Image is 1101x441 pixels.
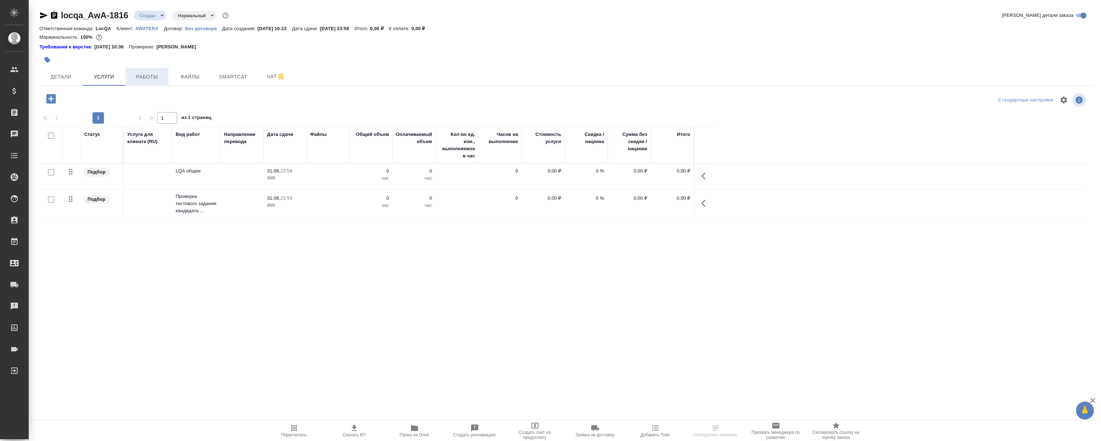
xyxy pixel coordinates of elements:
p: AWATERA [135,26,164,31]
p: 0 [396,195,432,202]
button: Нормальный [176,13,208,19]
p: 0,00 ₽ [525,195,561,202]
div: Сумма без скидки / наценки [611,131,647,152]
div: Создан [172,11,217,20]
p: 0 [353,195,389,202]
p: 23:59 [280,195,292,201]
div: Дата сдачи [267,131,293,138]
td: 0 [479,191,522,216]
p: Без договора [185,26,222,31]
div: Кол-во ед. изм., выполняемое в час [439,131,475,160]
p: Итого: [355,26,370,31]
p: 0,00 ₽ [525,167,561,175]
p: час [396,202,432,209]
p: 2025 [267,175,303,182]
p: Клиент: [117,26,135,31]
p: [DATE] 10:22 [257,26,292,31]
div: Оплачиваемый объем [396,131,432,145]
p: [PERSON_NAME] [156,43,201,51]
p: 0,00 ₽ [654,195,690,202]
div: Создан [134,11,166,20]
p: 0,00 ₽ [370,26,389,31]
span: Настроить таблицу [1055,91,1072,109]
span: Посмотреть информацию [1072,93,1087,107]
p: 100% [80,34,94,40]
div: Итого [677,131,690,138]
p: 0 [396,167,432,175]
p: 0 % [568,167,604,175]
p: час [353,202,389,209]
p: 0,00 ₽ [654,167,690,175]
span: Smartcat [216,72,250,81]
button: Показать кнопки [697,167,714,185]
p: Договор: [164,26,185,31]
p: 0,00 ₽ [611,167,647,175]
div: Скидка / наценка [568,131,604,145]
div: split button [996,95,1055,106]
p: Проверено: [129,43,157,51]
p: 0,00 ₽ [412,26,431,31]
button: 🙏 [1076,402,1094,419]
span: Файлы [173,72,207,81]
a: locqa_AwA-1816 [61,10,128,20]
svg: Отписаться [277,72,285,81]
div: Статус [84,131,100,138]
span: [PERSON_NAME] детали заказа [1002,12,1073,19]
span: из 1 страниц [181,113,212,124]
p: час [396,175,432,182]
p: Подбор [87,196,105,203]
button: Показать кнопки [697,195,714,212]
p: К оплате: [389,26,412,31]
p: 0 % [568,195,604,202]
span: 🙏 [1079,403,1091,418]
p: [DATE] 10:36 [94,43,129,51]
p: LocQA [96,26,117,31]
p: [DATE] 23:59 [320,26,355,31]
p: 23:59 [280,168,292,174]
p: Дата создания: [222,26,257,31]
button: Доп статусы указывают на важность/срочность заказа [221,11,230,20]
td: 0 [479,164,522,189]
div: Услуга для клиента (RU) [127,131,169,145]
p: 31.08, [267,195,280,201]
button: 0 [94,33,104,42]
button: Добавить услугу [41,91,61,106]
p: 2025 [267,202,303,209]
p: Ответственная команда: [39,26,96,31]
div: Стоимость услуги [525,131,561,145]
a: AWATERA [135,25,164,31]
div: Нажми, чтобы открыть папку с инструкцией [39,43,94,51]
div: Файлы [310,131,327,138]
p: 31.08, [267,168,280,174]
div: Часов на выполнение [482,131,518,145]
p: Маржинальность: [39,34,80,40]
button: Скопировать ссылку для ЯМессенджера [39,11,48,20]
a: Без договора [185,25,222,31]
p: LQA общее [176,167,217,175]
button: Создан [138,13,158,19]
span: Работы [130,72,164,81]
p: 0,00 ₽ [611,195,647,202]
p: Дата сдачи: [292,26,320,31]
span: Детали [44,72,78,81]
span: Услуги [87,72,121,81]
p: Подбор [87,169,105,176]
p: Проверка тестового задания кандидата ... [176,193,217,214]
button: Скопировать ссылку [50,11,58,20]
button: Добавить тэг [39,52,55,68]
p: 0 [353,167,389,175]
div: Вид работ [176,131,200,138]
div: Общий объем [356,131,389,138]
p: час [353,175,389,182]
span: Чат [259,72,293,81]
a: Требования к верстке: [39,43,94,51]
div: Направление перевода [224,131,260,145]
